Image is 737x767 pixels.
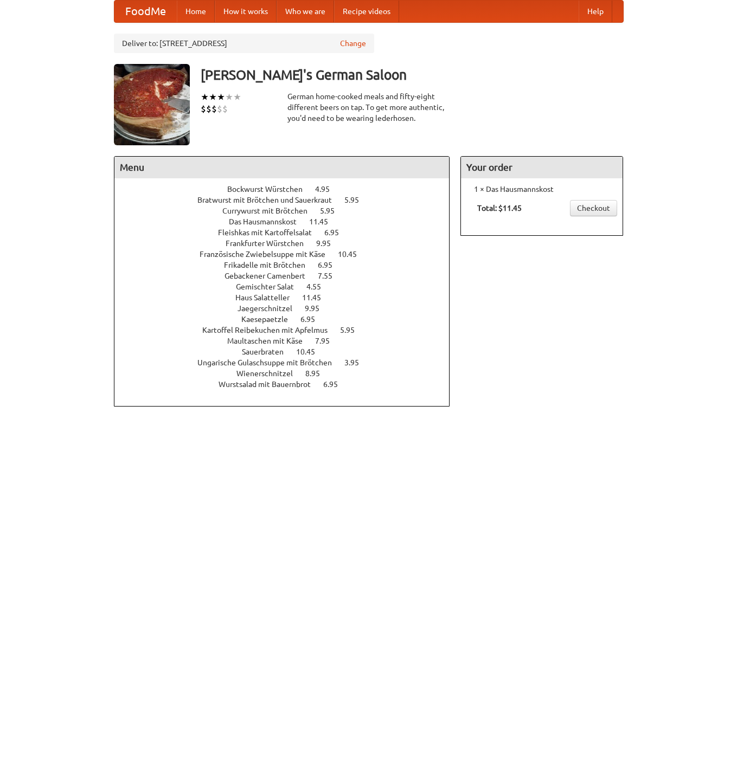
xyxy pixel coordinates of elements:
span: Haus Salatteller [235,293,300,302]
span: 6.95 [324,228,350,237]
div: German home-cooked meals and fifty-eight different beers on tap. To get more authentic, you'd nee... [287,91,450,124]
span: 6.95 [300,315,326,324]
span: Jaegerschnitzel [238,304,303,313]
li: ★ [233,91,241,103]
h4: Your order [461,157,623,178]
span: 9.95 [305,304,330,313]
span: 11.45 [302,293,332,302]
div: Deliver to: [STREET_ADDRESS] [114,34,374,53]
span: 5.95 [320,207,345,215]
span: Maultaschen mit Käse [227,337,313,345]
span: 6.95 [318,261,343,269]
span: Frankfurter Würstchen [226,239,315,248]
span: Das Hausmannskost [229,217,307,226]
a: Fleishkas mit Kartoffelsalat 6.95 [218,228,359,237]
a: Bockwurst Würstchen 4.95 [227,185,350,194]
li: ★ [217,91,225,103]
span: Bockwurst Würstchen [227,185,313,194]
span: Gebackener Camenbert [225,272,316,280]
span: 9.95 [316,239,342,248]
a: Home [177,1,215,22]
li: $ [217,103,222,115]
li: ★ [209,91,217,103]
a: Wurstsalad mit Bauernbrot 6.95 [219,380,358,389]
a: Currywurst mit Brötchen 5.95 [222,207,355,215]
span: Currywurst mit Brötchen [222,207,318,215]
a: Bratwurst mit Brötchen und Sauerkraut 5.95 [197,196,379,204]
span: 8.95 [305,369,331,378]
li: ★ [201,91,209,103]
span: Ungarische Gulaschsuppe mit Brötchen [197,358,343,367]
b: Total: $11.45 [477,204,522,212]
a: Kaesepaetzle 6.95 [241,315,335,324]
span: Sauerbraten [242,347,294,356]
span: 4.95 [315,185,341,194]
span: Wienerschnitzel [236,369,304,378]
a: Help [579,1,612,22]
span: 5.95 [340,326,366,334]
h3: [PERSON_NAME]'s German Saloon [201,64,624,86]
span: 7.55 [318,272,343,280]
li: ★ [225,91,233,103]
li: $ [201,103,206,115]
span: 7.95 [315,337,341,345]
a: Checkout [570,200,617,216]
a: Sauerbraten 10.45 [242,347,335,356]
h4: Menu [114,157,450,178]
a: FoodMe [114,1,177,22]
span: Frikadelle mit Brötchen [224,261,316,269]
span: Kaesepaetzle [241,315,299,324]
li: $ [212,103,217,115]
span: 11.45 [309,217,339,226]
li: $ [222,103,228,115]
li: $ [206,103,212,115]
a: Maultaschen mit Käse 7.95 [227,337,350,345]
a: Haus Salatteller 11.45 [235,293,341,302]
a: Jaegerschnitzel 9.95 [238,304,339,313]
span: 3.95 [344,358,370,367]
span: 6.95 [323,380,349,389]
a: Das Hausmannskost 11.45 [229,217,348,226]
span: Französische Zwiebelsuppe mit Käse [200,250,336,259]
a: Wienerschnitzel 8.95 [236,369,340,378]
a: Who we are [277,1,334,22]
a: Change [340,38,366,49]
a: Gebackener Camenbert 7.55 [225,272,353,280]
a: Gemischter Salat 4.55 [236,282,341,291]
span: Fleishkas mit Kartoffelsalat [218,228,323,237]
a: Recipe videos [334,1,399,22]
img: angular.jpg [114,64,190,145]
a: Kartoffel Reibekuchen mit Apfelmus 5.95 [202,326,375,334]
span: Wurstsalad mit Bauernbrot [219,380,322,389]
span: 5.95 [344,196,370,204]
span: Gemischter Salat [236,282,305,291]
a: How it works [215,1,277,22]
span: 4.55 [306,282,332,291]
a: Frikadelle mit Brötchen 6.95 [224,261,353,269]
span: 10.45 [338,250,368,259]
span: 10.45 [296,347,326,356]
a: Französische Zwiebelsuppe mit Käse 10.45 [200,250,377,259]
li: 1 × Das Hausmannskost [466,184,617,195]
span: Kartoffel Reibekuchen mit Apfelmus [202,326,338,334]
span: Bratwurst mit Brötchen und Sauerkraut [197,196,343,204]
a: Ungarische Gulaschsuppe mit Brötchen 3.95 [197,358,379,367]
a: Frankfurter Würstchen 9.95 [226,239,351,248]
